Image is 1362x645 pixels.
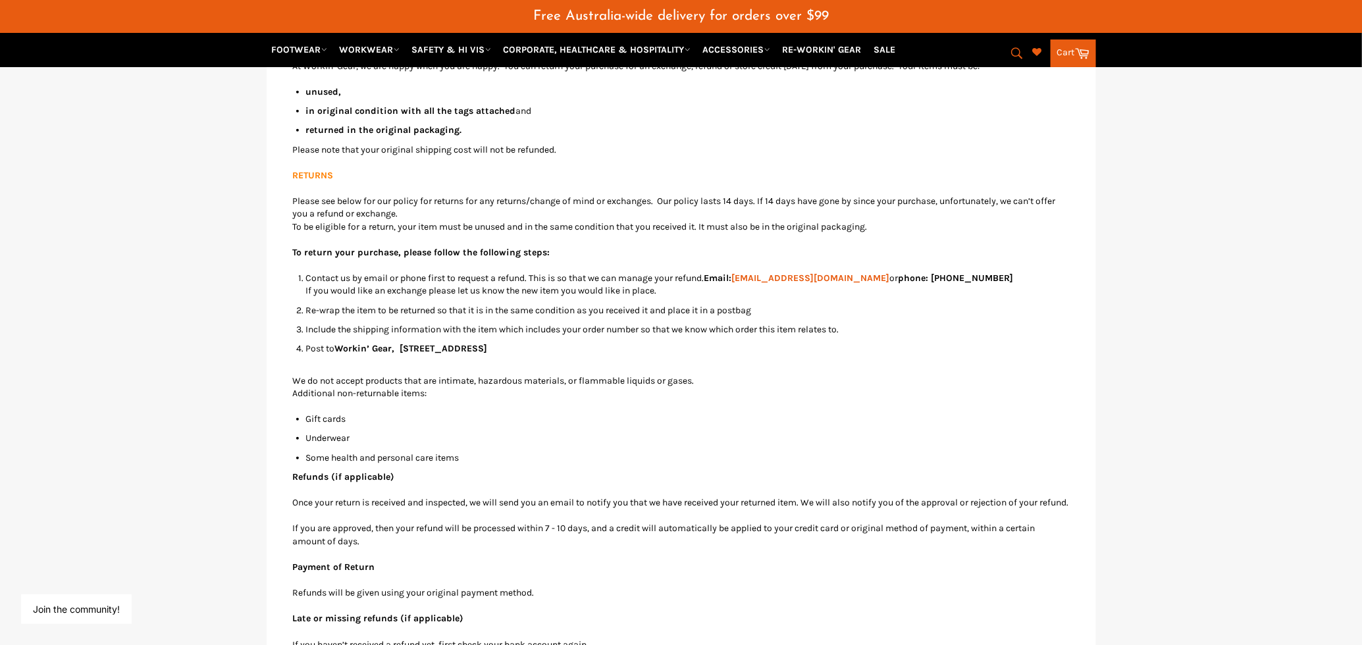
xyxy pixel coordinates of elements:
a: ACCESSORIES [698,38,775,61]
a: SALE [869,38,901,61]
strong: Payment of Return [293,561,375,573]
a: [EMAIL_ADDRESS][DOMAIN_NAME] [732,272,890,284]
strong: Email: [704,272,890,284]
li: and [306,105,1070,117]
strong: unused, [306,86,342,97]
li: Include the shipping information with the item which includes your order number so that we know w... [306,323,1070,336]
p: Please see below for our policy for returns for any returns/change of mind or exchanges. Our poli... [293,195,1070,233]
a: SAFETY & HI VIS [407,38,496,61]
li: Post to [306,342,1070,368]
strong: RETURNS [293,170,334,181]
a: CORPORATE, HEALTHCARE & HOSPITALITY [498,38,696,61]
strong: phone: [PHONE_NUMBER] [899,272,1014,284]
strong: Late or missing refunds (if applicable) [293,613,464,624]
strong: Workin’ Gear, [STREET_ADDRESS] [335,343,488,354]
a: FOOTWEAR [267,38,332,61]
strong: To return your purchase, please follow the following steps: [293,247,550,258]
strong: returned in the original packaging. [306,124,462,136]
a: RE-WORKIN' GEAR [777,38,867,61]
p: Please note that your original shipping cost will not be refunded. [293,143,1070,156]
button: Join the community! [33,604,120,615]
a: Cart [1051,39,1096,67]
a: WORKWEAR [334,38,405,61]
p: Once your return is received and inspected, we will send you an email to notify you that we have ... [293,496,1070,509]
li: Re-wrap the item to be returned so that it is in the same condition as you received it and place ... [306,304,1070,317]
li: Gift cards [306,413,1070,425]
li: Some health and personal care items [306,451,1070,464]
p: If you are approved, then your refund will be processed within 7 - 10 days, and a credit will aut... [293,522,1070,548]
strong: in original condition with all the tags attached [306,105,516,116]
p: Refunds will be given using your original payment method. [293,586,1070,599]
li: Underwear [306,432,1070,444]
p: We do not accept products that are intimate, hazardous materials, or flammable liquids or gases. ... [293,374,1070,400]
span: Free Australia-wide delivery for orders over $99 [533,9,829,23]
li: Contact us by email or phone first to request a refund. This is so that we can manage your refund... [306,272,1070,297]
strong: Refunds (if applicable) [293,471,395,482]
